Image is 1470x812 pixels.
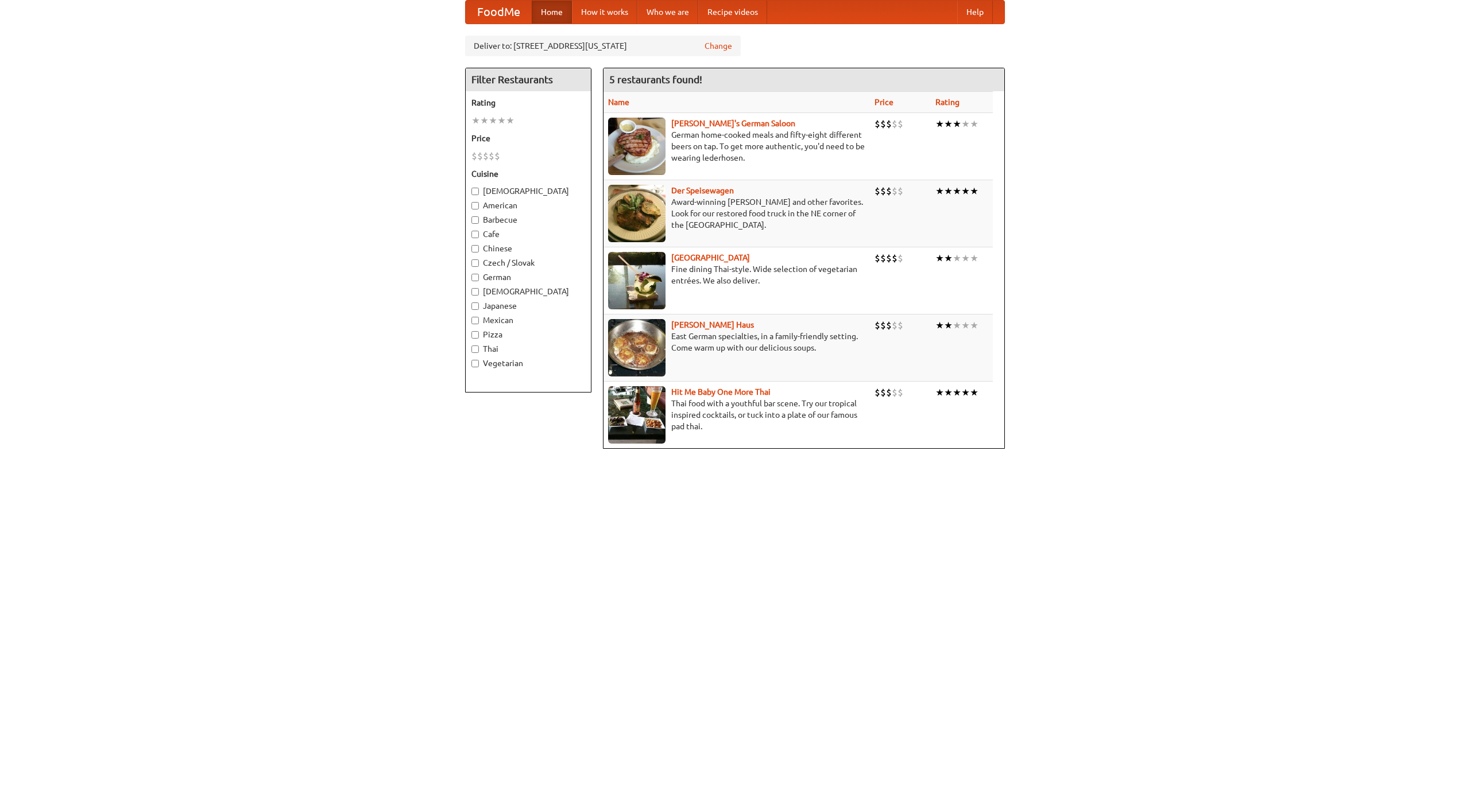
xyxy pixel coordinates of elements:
li: ★ [471,114,480,127]
label: Mexican [471,314,585,326]
li: ★ [935,319,944,332]
label: German [471,271,585,283]
li: $ [880,252,886,265]
img: esthers.jpg [608,118,666,175]
label: Barbecue [471,214,585,226]
li: ★ [961,319,970,332]
a: Recipe videos [698,1,767,24]
img: speisewagen.jpg [608,185,666,242]
li: ★ [970,185,978,197]
li: $ [886,386,892,399]
li: ★ [953,252,961,265]
li: $ [875,319,880,332]
li: $ [898,319,903,332]
li: $ [892,386,898,399]
li: $ [898,252,903,265]
a: Name [608,98,629,107]
ng-pluralize: 5 restaurants found! [609,74,702,85]
input: German [471,274,479,281]
a: [PERSON_NAME]'s German Saloon [671,119,795,128]
a: Home [532,1,572,24]
img: satay.jpg [608,252,666,309]
li: $ [494,150,500,162]
li: ★ [935,386,944,399]
a: Help [957,1,993,24]
li: ★ [944,386,953,399]
li: ★ [935,118,944,130]
input: Mexican [471,317,479,324]
label: Chinese [471,243,585,254]
input: Vegetarian [471,360,479,367]
input: [DEMOGRAPHIC_DATA] [471,288,479,296]
a: Rating [935,98,960,107]
a: Change [705,40,732,52]
a: [GEOGRAPHIC_DATA] [671,253,750,262]
li: ★ [961,118,970,130]
li: ★ [953,319,961,332]
p: Award-winning [PERSON_NAME] and other favorites. Look for our restored food truck in the NE corne... [608,196,865,231]
input: [DEMOGRAPHIC_DATA] [471,188,479,195]
li: ★ [944,118,953,130]
label: Thai [471,343,585,355]
li: $ [875,118,880,130]
li: $ [886,319,892,332]
li: $ [875,252,880,265]
img: babythai.jpg [608,386,666,444]
a: How it works [572,1,637,24]
li: $ [886,252,892,265]
p: German home-cooked meals and fifty-eight different beers on tap. To get more authentic, you'd nee... [608,129,865,164]
label: [DEMOGRAPHIC_DATA] [471,185,585,197]
li: ★ [944,319,953,332]
li: $ [898,386,903,399]
label: American [471,200,585,211]
input: Czech / Slovak [471,259,479,267]
li: ★ [935,185,944,197]
a: Der Speisewagen [671,186,734,195]
li: $ [892,252,898,265]
li: $ [880,386,886,399]
label: Japanese [471,300,585,312]
input: Chinese [471,245,479,252]
li: $ [898,118,903,130]
li: ★ [970,118,978,130]
input: Thai [471,345,479,353]
li: $ [880,185,886,197]
input: American [471,202,479,209]
li: ★ [953,185,961,197]
label: Vegetarian [471,358,585,369]
h5: Rating [471,97,585,108]
p: Fine dining Thai-style. Wide selection of vegetarian entrées. We also deliver. [608,263,865,286]
li: $ [483,150,489,162]
label: [DEMOGRAPHIC_DATA] [471,286,585,297]
li: ★ [944,185,953,197]
li: $ [471,150,477,162]
li: ★ [970,386,978,399]
li: ★ [961,386,970,399]
li: ★ [953,118,961,130]
li: ★ [970,319,978,332]
h5: Cuisine [471,168,585,180]
a: FoodMe [466,1,532,24]
label: Pizza [471,329,585,340]
a: [PERSON_NAME] Haus [671,320,754,329]
li: ★ [506,114,514,127]
li: ★ [489,114,497,127]
li: $ [875,386,880,399]
input: Japanese [471,302,479,310]
li: ★ [953,386,961,399]
li: ★ [944,252,953,265]
img: kohlhaus.jpg [608,319,666,376]
label: Czech / Slovak [471,257,585,269]
input: Pizza [471,331,479,339]
li: ★ [480,114,489,127]
input: Barbecue [471,216,479,224]
label: Cafe [471,228,585,240]
li: $ [892,185,898,197]
input: Cafe [471,231,479,238]
li: $ [880,118,886,130]
li: $ [875,185,880,197]
li: ★ [961,252,970,265]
